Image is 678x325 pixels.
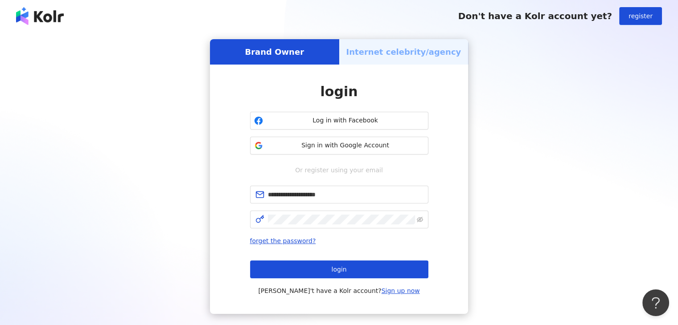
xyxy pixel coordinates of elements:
font: register [629,12,653,20]
font: Don't have a Kolr account yet? [458,11,612,21]
font: Log in with Facebook [312,117,378,124]
font: Internet celebrity/agency [346,47,461,57]
button: register [619,7,662,25]
font: [PERSON_NAME]'t have a Kolr account? [258,287,381,294]
button: Log in with Facebook [250,112,428,130]
font: login [331,266,346,273]
button: Sign in with Google Account [250,137,428,154]
font: Sign in with Google Account [301,142,389,149]
img: logo [16,7,64,25]
iframe: Help Scout Beacon - Open [642,289,669,316]
a: Sign up now [382,287,420,294]
button: login [250,260,428,278]
font: Brand Owner [245,47,304,57]
a: forget the password? [250,237,316,244]
font: Or register using your email [295,167,382,174]
font: login [320,84,357,99]
span: eye-invisible [417,216,423,223]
